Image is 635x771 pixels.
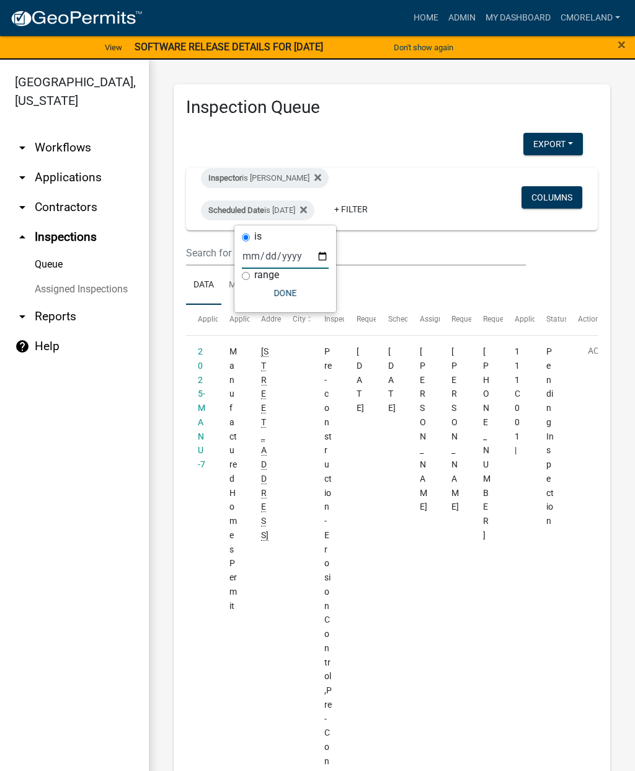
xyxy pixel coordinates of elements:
[15,140,30,155] i: arrow_drop_down
[186,305,218,335] datatable-header-cell: Application
[388,345,396,415] div: [DATE]
[249,305,281,335] datatable-header-cell: Address
[357,346,364,413] span: 09/09/2025
[313,305,344,335] datatable-header-cell: Inspection Type
[407,305,439,335] datatable-header-cell: Assigned Inspector
[523,133,583,155] button: Export
[481,6,556,30] a: My Dashboard
[261,346,269,540] span: 124 FOREST HILL DR
[522,186,582,209] button: Columns
[578,315,603,323] span: Actions
[254,270,279,280] label: range
[471,305,503,335] datatable-header-cell: Requestor Phone
[451,315,507,323] span: Requestor Name
[618,36,626,53] span: ×
[515,315,593,323] span: Application Description
[208,205,264,215] span: Scheduled Date
[344,305,376,335] datatable-header-cell: Requested Date
[261,315,288,323] span: Address
[229,346,237,611] span: Manufactured Homes Permit
[221,266,255,305] a: Map
[324,315,377,323] span: Inspection Type
[388,315,442,323] span: Scheduled Time
[229,315,286,323] span: Application Type
[443,6,481,30] a: Admin
[281,305,313,335] datatable-header-cell: City
[451,346,459,512] span: William
[420,315,484,323] span: Assigned Inspector
[515,346,520,455] span: 111C001 |
[503,305,535,335] datatable-header-cell: Application Description
[15,309,30,324] i: arrow_drop_down
[389,37,458,58] button: Don't show again
[186,97,598,118] h3: Inspection Queue
[376,305,407,335] datatable-header-cell: Scheduled Time
[218,305,249,335] datatable-header-cell: Application Type
[357,315,409,323] span: Requested Date
[483,346,491,540] span: 770-318-7518
[578,345,629,376] button: Action
[135,41,323,53] strong: SOFTWARE RELEASE DETAILS FOR [DATE]
[201,201,314,220] div: is [DATE]
[242,282,329,304] button: Done
[100,37,127,58] a: View
[254,232,262,241] label: is
[324,198,378,220] a: + Filter
[483,315,540,323] span: Requestor Phone
[420,346,427,512] span: Cedrick Moreland
[186,266,221,305] a: Data
[201,168,329,188] div: is [PERSON_NAME]
[15,230,30,245] i: arrow_drop_up
[15,339,30,354] i: help
[15,200,30,215] i: arrow_drop_down
[535,305,566,335] datatable-header-cell: Status
[15,170,30,185] i: arrow_drop_down
[208,173,242,183] span: Inspector
[440,305,471,335] datatable-header-cell: Requestor Name
[198,346,205,469] a: 2025-MANU-7
[546,315,568,323] span: Status
[618,37,626,52] button: Close
[566,305,598,335] datatable-header-cell: Actions
[198,315,236,323] span: Application
[293,315,306,323] span: City
[186,240,526,266] input: Search for inspections
[546,346,554,526] span: Pending Inspection
[556,6,625,30] a: cmoreland
[409,6,443,30] a: Home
